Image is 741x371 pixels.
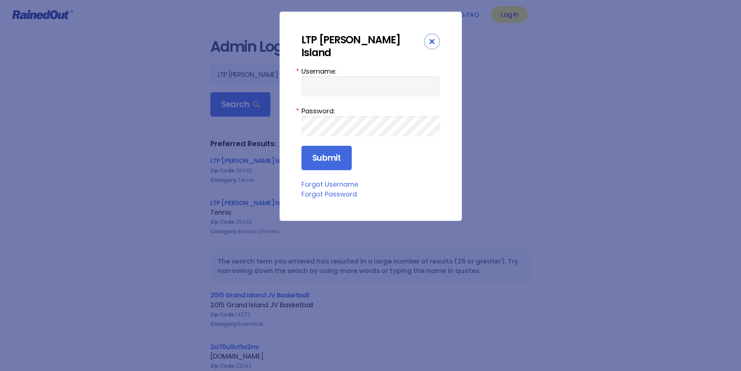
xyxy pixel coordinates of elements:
[301,190,357,199] a: Forgot Password
[301,106,440,116] label: Password:
[301,66,440,76] label: Username:
[301,146,352,171] input: Submit
[301,180,358,189] a: Forgot Username
[424,34,440,50] div: Close
[301,34,424,59] div: LTP [PERSON_NAME] Island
